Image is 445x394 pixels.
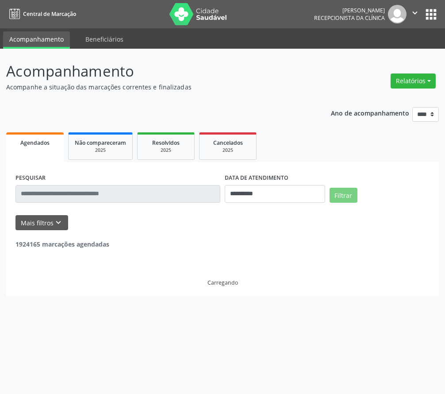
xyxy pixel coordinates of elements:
[15,240,109,248] strong: 1924165 marcações agendadas
[331,107,409,118] p: Ano de acompanhamento
[75,147,126,154] div: 2025
[6,60,309,82] p: Acompanhamento
[54,218,63,228] i: keyboard_arrow_down
[15,215,68,231] button: Mais filtroskeyboard_arrow_down
[391,73,436,89] button: Relatórios
[75,139,126,147] span: Não compareceram
[330,188,357,203] button: Filtrar
[23,10,76,18] span: Central de Marcação
[407,5,423,23] button: 
[6,7,76,21] a: Central de Marcação
[423,7,439,22] button: apps
[20,139,50,147] span: Agendados
[206,147,250,154] div: 2025
[213,139,243,147] span: Cancelados
[388,5,407,23] img: img
[410,8,420,18] i: 
[15,171,46,185] label: PESQUISAR
[144,147,188,154] div: 2025
[314,14,385,22] span: Recepcionista da clínica
[207,279,238,286] div: Carregando
[152,139,180,147] span: Resolvidos
[79,31,130,47] a: Beneficiários
[6,82,309,92] p: Acompanhe a situação das marcações correntes e finalizadas
[3,31,70,49] a: Acompanhamento
[225,171,288,185] label: DATA DE ATENDIMENTO
[314,7,385,14] div: [PERSON_NAME]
